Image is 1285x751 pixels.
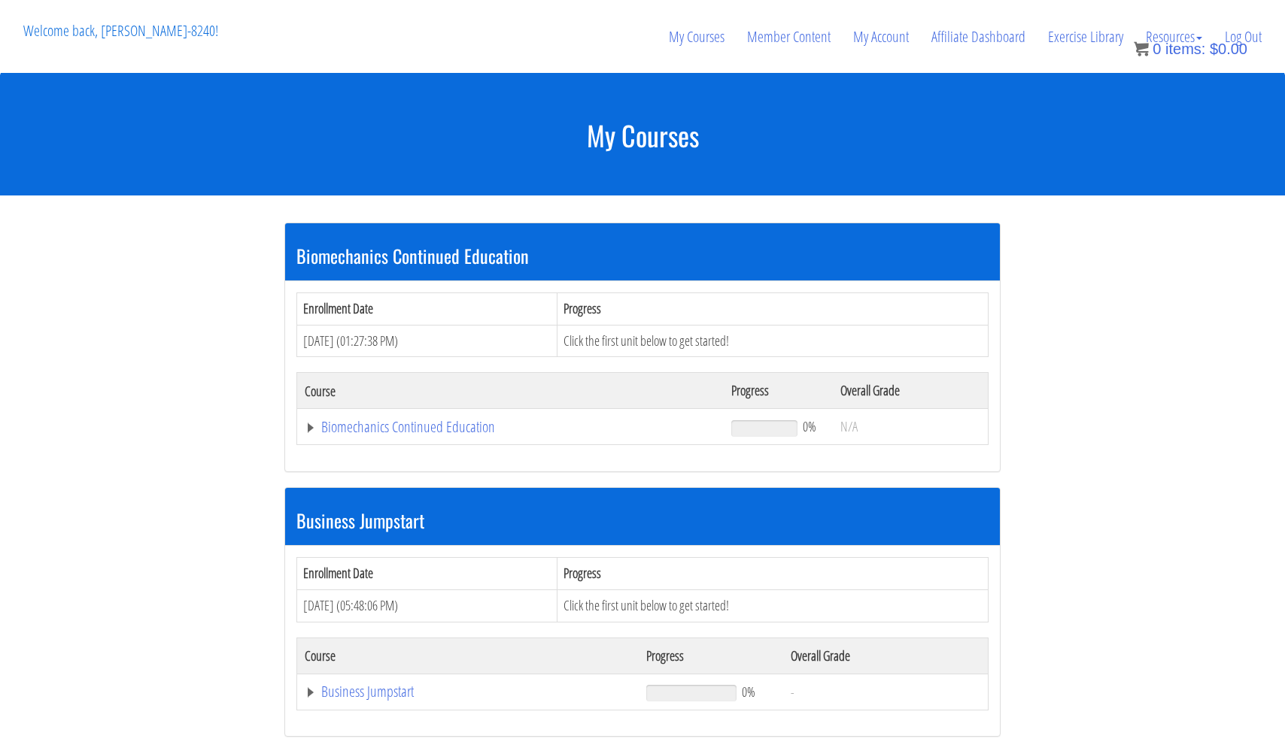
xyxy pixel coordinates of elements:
[842,1,920,73] a: My Account
[1210,41,1247,57] bdi: 0.00
[1037,1,1135,73] a: Exercise Library
[297,589,557,622] td: [DATE] (05:48:06 PM)
[1153,41,1161,57] span: 0
[297,325,557,357] td: [DATE] (01:27:38 PM)
[833,373,988,409] th: Overall Grade
[1165,41,1205,57] span: items:
[736,1,842,73] a: Member Content
[658,1,736,73] a: My Courses
[783,637,989,674] th: Overall Grade
[833,409,988,445] td: N/A
[297,558,557,590] th: Enrollment Date
[557,558,988,590] th: Progress
[296,246,989,265] h3: Biomechanics Continued Education
[803,418,816,435] span: 0%
[639,637,783,674] th: Progress
[783,674,989,710] td: -
[305,419,716,435] a: Biomechanics Continued Education
[296,510,989,530] h3: Business Jumpstart
[297,637,639,674] th: Course
[1210,41,1218,57] span: $
[557,325,988,357] td: Click the first unit below to get started!
[1135,1,1214,73] a: Resources
[557,292,988,325] th: Progress
[557,589,988,622] td: Click the first unit below to get started!
[297,373,724,409] th: Course
[1134,41,1247,57] a: 0 items: $0.00
[297,292,557,325] th: Enrollment Date
[724,373,833,409] th: Progress
[1134,41,1149,56] img: icon11.png
[920,1,1037,73] a: Affiliate Dashboard
[742,683,755,700] span: 0%
[12,1,229,61] p: Welcome back, [PERSON_NAME]-8240!
[305,684,631,699] a: Business Jumpstart
[1214,1,1273,73] a: Log Out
